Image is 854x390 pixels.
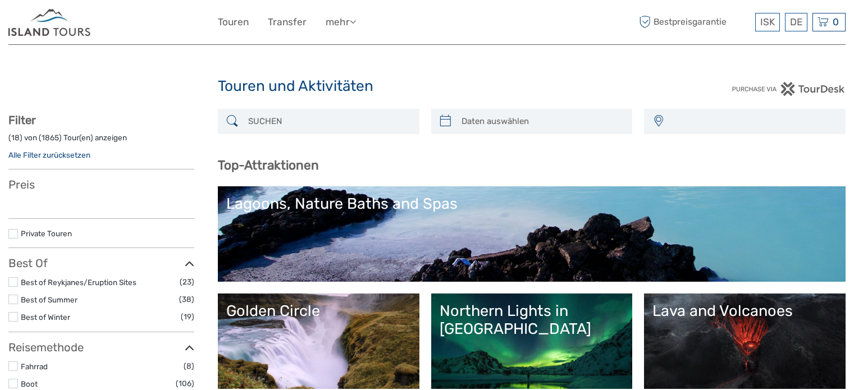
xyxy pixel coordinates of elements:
span: Bestpreisgarantie [636,13,752,31]
h3: Reisemethode [8,341,194,354]
input: SUCHEN [244,112,414,131]
div: DE [785,13,807,31]
h1: Touren und Aktivitäten [218,77,637,95]
span: ISK [760,16,775,27]
span: (23) [180,276,194,288]
a: Transfer [268,14,307,30]
strong: Filter [8,113,36,127]
div: ( ) von ( ) Tour(en) anzeigen [8,132,194,150]
h3: Preis [8,178,194,191]
a: Best of Reykjanes/Eruption Sites [21,278,136,287]
span: 0 [831,16,841,27]
a: Best of Winter [21,313,70,322]
h3: Best Of [8,256,194,270]
a: Golden Circle [226,302,411,380]
img: Iceland ProTravel [8,8,92,36]
a: Alle Filter zurücksetzen [8,150,90,159]
div: Golden Circle [226,302,411,320]
a: Lava and Volcanoes [652,302,837,380]
span: (19) [181,310,194,323]
label: 18 [11,132,20,143]
a: mehr [326,14,356,30]
span: (38) [179,293,194,306]
img: PurchaseViaTourDesk.png [732,82,846,96]
label: 1865 [42,132,59,143]
a: Boot [21,379,38,388]
a: Northern Lights in [GEOGRAPHIC_DATA] [440,302,624,380]
span: (8) [184,360,194,373]
a: Private Touren [21,229,72,238]
span: (106) [176,377,194,390]
a: Fahrrad [21,362,48,371]
div: Lava and Volcanoes [652,302,837,320]
a: Touren [218,14,249,30]
a: Best of Summer [21,295,77,304]
a: Lagoons, Nature Baths and Spas [226,195,837,273]
input: Daten auswählen [457,112,627,131]
div: Northern Lights in [GEOGRAPHIC_DATA] [440,302,624,338]
b: Top-Attraktionen [218,158,319,173]
div: Lagoons, Nature Baths and Spas [226,195,837,213]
